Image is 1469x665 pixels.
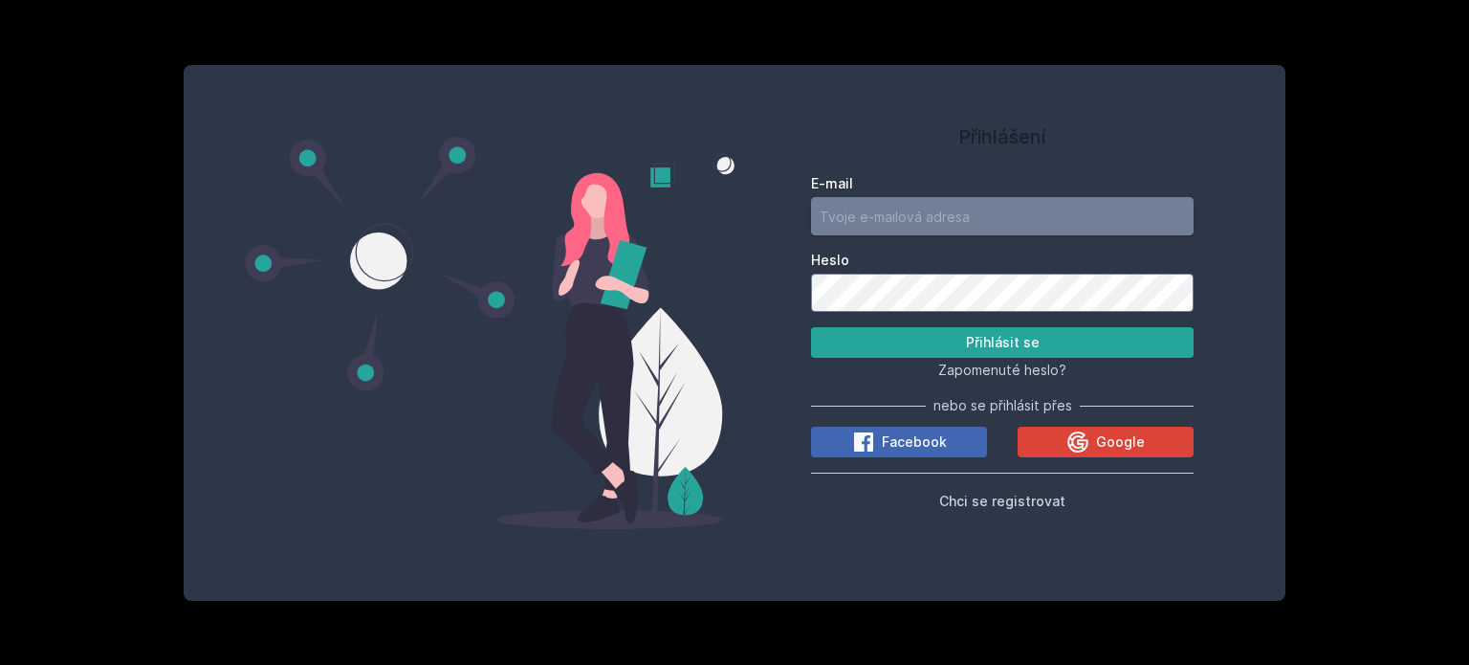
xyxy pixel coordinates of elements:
[811,122,1194,151] h1: Přihlášení
[1018,427,1194,457] button: Google
[939,493,1065,509] span: Chci se registrovat
[811,251,1194,270] label: Heslo
[882,432,947,452] span: Facebook
[938,362,1066,378] span: Zapomenuté heslo?
[811,197,1194,235] input: Tvoje e-mailová adresa
[811,427,987,457] button: Facebook
[811,174,1194,193] label: E-mail
[1096,432,1145,452] span: Google
[811,327,1194,358] button: Přihlásit se
[939,489,1065,512] button: Chci se registrovat
[933,396,1072,415] span: nebo se přihlásit přes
